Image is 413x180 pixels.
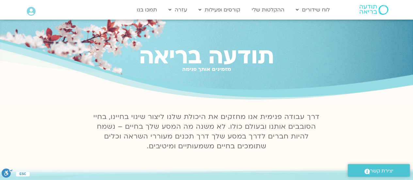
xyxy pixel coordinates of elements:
[195,4,244,16] a: קורסים ופעילות
[90,112,324,151] p: דרך עבודה פנימית אנו מחזקים את היכולת שלנו ליצור שינוי בחיינו, בחיי הסובבים אותנו ובעולם כולו. לא...
[293,4,333,16] a: לוח שידורים
[165,4,190,16] a: עזרה
[134,4,160,16] a: תמכו בנו
[248,4,288,16] a: ההקלטות שלי
[359,5,388,15] img: תודעה בריאה
[370,167,393,175] span: יצירת קשר
[348,164,410,177] a: יצירת קשר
